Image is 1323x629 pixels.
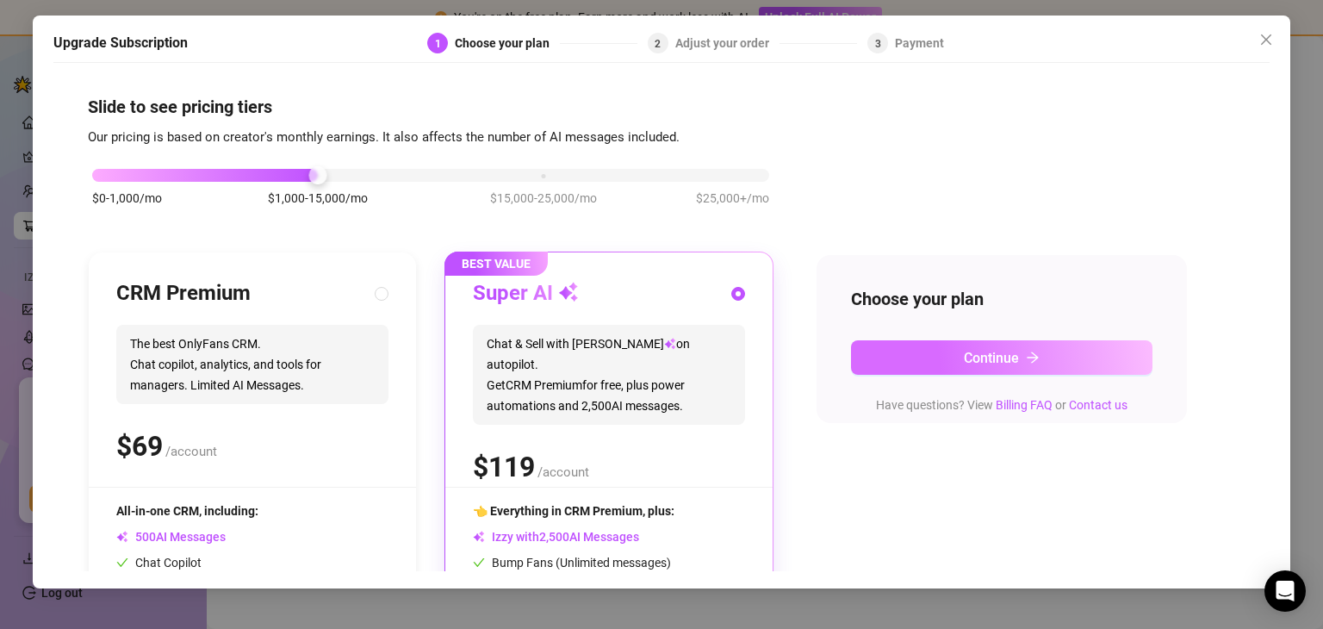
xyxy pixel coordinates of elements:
span: $1,000-15,000/mo [268,189,368,208]
span: Our pricing is based on creator's monthly earnings. It also affects the number of AI messages inc... [88,129,680,145]
h4: Choose your plan [851,287,1152,311]
span: Close [1252,33,1280,47]
span: AI Messages [116,530,226,544]
h3: CRM Premium [116,280,251,308]
h5: Upgrade Subscription [53,33,188,53]
span: check [116,557,128,569]
span: $25,000+/mo [696,189,769,208]
span: 2 [655,38,661,50]
span: 👈 Everything in CRM Premium, plus: [473,504,674,518]
span: BEST VALUE [444,252,548,276]
h4: Slide to see pricing tiers [88,95,1234,119]
div: Payment [895,33,944,53]
span: check [473,557,485,569]
span: The best OnlyFans CRM. Chat copilot, analytics, and tools for managers. Limited AI Messages. [116,325,388,404]
span: Bump Fans (Unlimited messages) [473,556,671,570]
span: $15,000-25,000/mo [490,189,597,208]
button: Continuearrow-right [851,340,1152,375]
div: Open Intercom Messenger [1264,570,1306,612]
span: arrow-right [1026,351,1040,364]
a: Contact us [1069,398,1127,412]
div: Choose your plan [455,33,560,53]
h3: Super AI [473,280,579,308]
div: Adjust your order [675,33,780,53]
span: Chat & Sell with [PERSON_NAME] on autopilot. Get CRM Premium for free, plus power automations and... [473,325,745,425]
span: All-in-one CRM, including: [116,504,258,518]
span: 1 [435,38,441,50]
span: Izzy with AI Messages [473,530,639,544]
span: 3 [875,38,881,50]
span: $0-1,000/mo [92,189,162,208]
span: Chat Copilot [116,556,202,570]
span: Continue [964,350,1019,366]
a: Billing FAQ [996,398,1053,412]
span: $ [116,430,163,463]
span: /account [537,464,589,480]
button: Close [1252,26,1280,53]
span: $ [473,451,535,483]
span: Have questions? View or [876,398,1127,412]
span: close [1259,33,1273,47]
span: /account [165,444,217,459]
